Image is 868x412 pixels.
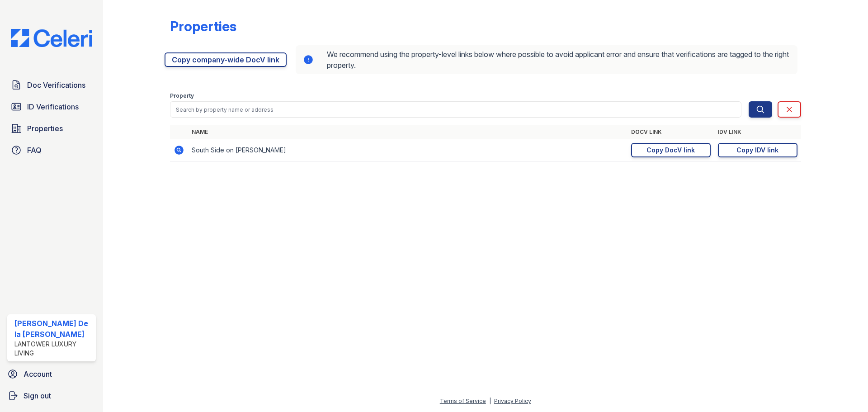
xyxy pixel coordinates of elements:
input: Search by property name or address [170,101,741,118]
a: Copy IDV link [718,143,797,157]
a: Properties [7,119,96,137]
div: We recommend using the property-level links below where possible to avoid applicant error and ens... [296,45,797,74]
span: Properties [27,123,63,134]
span: Sign out [24,390,51,401]
div: Copy DocV link [646,146,695,155]
div: [PERSON_NAME] De la [PERSON_NAME] [14,318,92,340]
td: South Side on [PERSON_NAME] [188,139,627,161]
span: Doc Verifications [27,80,85,90]
span: FAQ [27,145,42,156]
div: Copy IDV link [736,146,778,155]
a: Copy DocV link [631,143,711,157]
div: Lantower Luxury Living [14,340,92,358]
a: Terms of Service [440,398,486,404]
img: CE_Logo_Blue-a8612792a0a2168367f1c8372b55b34899dd931a85d93a1a3d3e32e68fde9ad4.png [4,29,99,47]
a: Sign out [4,387,99,405]
div: Properties [170,18,236,34]
a: Doc Verifications [7,76,96,94]
th: IDV Link [714,125,801,139]
th: Name [188,125,627,139]
label: Property [170,92,194,99]
div: | [489,398,491,404]
a: Account [4,365,99,383]
a: Copy company-wide DocV link [165,52,287,67]
th: DocV Link [627,125,714,139]
a: FAQ [7,141,96,159]
a: Privacy Policy [494,398,531,404]
span: ID Verifications [27,101,79,112]
a: ID Verifications [7,98,96,116]
span: Account [24,369,52,379]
